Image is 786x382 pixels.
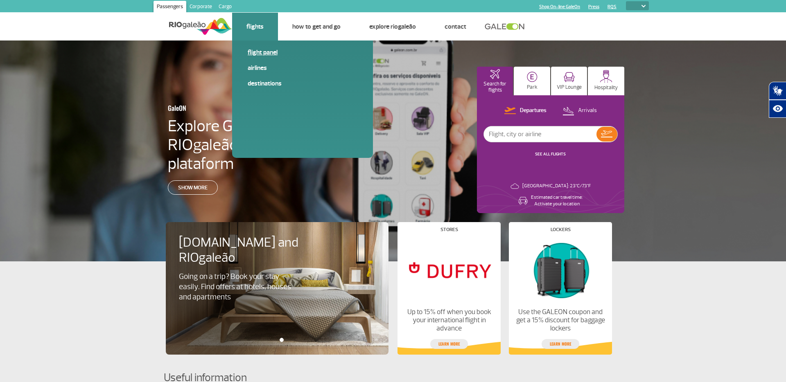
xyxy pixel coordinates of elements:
h4: Lockers [551,227,571,232]
a: SEE ALL FLIGHTS [535,151,566,157]
p: Estimated car travel time: Activate your location [531,194,583,207]
p: Going on a trip? Book your stay easily. Find offers at hotels, houses and apartments [179,272,295,302]
h4: Explore GaleON: RIOgaleão’s digital plataform [168,117,345,173]
p: Park [527,84,538,90]
a: Learn more [430,339,468,349]
a: Show more [168,180,218,195]
p: VIP Lounge [557,84,582,90]
img: hospitality.svg [600,70,612,83]
a: RQS [608,4,617,9]
img: vipRoom.svg [564,72,575,82]
img: carParkingHome.svg [527,72,538,82]
button: VIP Lounge [551,67,587,95]
a: Destinations [248,79,357,88]
p: Up to 15% off when you book your international flight in advance [404,308,494,333]
img: Lockers [516,238,605,301]
button: Departures [502,106,549,116]
button: Abrir recursos assistivos. [769,100,786,118]
button: Park [514,67,550,95]
a: How to get and go [292,22,341,31]
p: Use the GALEON coupon and get a 15% discount for baggage lockers [516,308,605,333]
h4: Stores [440,227,458,232]
a: Flights [246,22,264,31]
button: SEE ALL FLIGHTS [533,151,568,157]
button: Arrivals [560,106,599,116]
img: airplaneHomeActive.svg [490,69,500,79]
button: Abrir tradutor de língua de sinais. [769,82,786,100]
p: Arrivals [578,107,597,115]
input: Flight, city or airline [484,126,596,142]
a: Corporate [186,1,215,14]
p: Departures [520,107,547,115]
h4: [DOMAIN_NAME] and RIOgaleão [179,235,309,265]
a: [DOMAIN_NAME] and RIOgaleãoGoing on a trip? Book your stay easily. Find offers at hotels, houses ... [179,235,375,302]
a: Explore RIOgaleão [369,22,416,31]
div: Plugin de acessibilidade da Hand Talk. [769,82,786,118]
a: Learn more [542,339,579,349]
button: Hospitality [588,67,624,95]
a: Airlines [248,63,357,72]
img: Stores [404,238,494,301]
a: Cargo [215,1,235,14]
p: [GEOGRAPHIC_DATA]: 23°C/73°F [522,183,591,189]
a: Shop On-line GaleOn [539,4,580,9]
a: Press [588,4,599,9]
a: Contact [445,22,466,31]
p: Search for flights [481,81,509,93]
a: Passengers [154,1,186,14]
h3: GaleON [168,99,305,117]
button: Search for flights [477,67,513,95]
p: Hospitality [594,85,618,91]
a: Flight panel [248,48,357,57]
